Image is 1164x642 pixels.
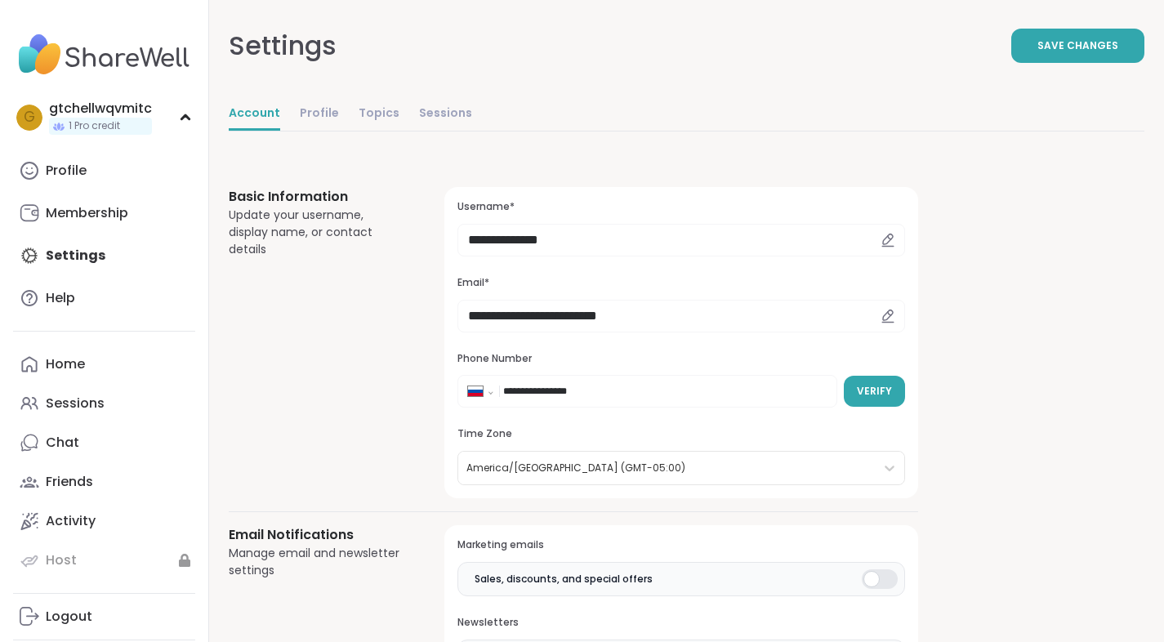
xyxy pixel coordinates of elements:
[229,207,405,258] div: Update your username, display name, or contact details
[229,545,405,579] div: Manage email and newsletter settings
[457,538,905,552] h3: Marketing emails
[857,384,892,399] span: Verify
[46,473,93,491] div: Friends
[457,200,905,214] h3: Username*
[13,423,195,462] a: Chat
[457,427,905,441] h3: Time Zone
[229,98,280,131] a: Account
[46,395,105,412] div: Sessions
[1011,29,1144,63] button: Save Changes
[457,616,905,630] h3: Newsletters
[13,345,195,384] a: Home
[46,355,85,373] div: Home
[46,289,75,307] div: Help
[1037,38,1118,53] span: Save Changes
[229,26,337,65] div: Settings
[69,119,120,133] span: 1 Pro credit
[13,462,195,502] a: Friends
[419,98,472,131] a: Sessions
[229,187,405,207] h3: Basic Information
[13,502,195,541] a: Activity
[475,572,653,586] span: Sales, discounts, and special offers
[457,276,905,290] h3: Email*
[46,512,96,530] div: Activity
[13,279,195,318] a: Help
[13,151,195,190] a: Profile
[49,100,152,118] div: gtchellwqvmitc
[844,376,905,407] button: Verify
[46,551,77,569] div: Host
[46,608,92,626] div: Logout
[13,541,195,580] a: Host
[13,194,195,233] a: Membership
[13,597,195,636] a: Logout
[229,525,405,545] h3: Email Notifications
[457,352,905,366] h3: Phone Number
[24,107,35,128] span: g
[300,98,339,131] a: Profile
[46,434,79,452] div: Chat
[46,204,128,222] div: Membership
[46,162,87,180] div: Profile
[13,26,195,83] img: ShareWell Nav Logo
[13,384,195,423] a: Sessions
[359,98,399,131] a: Topics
